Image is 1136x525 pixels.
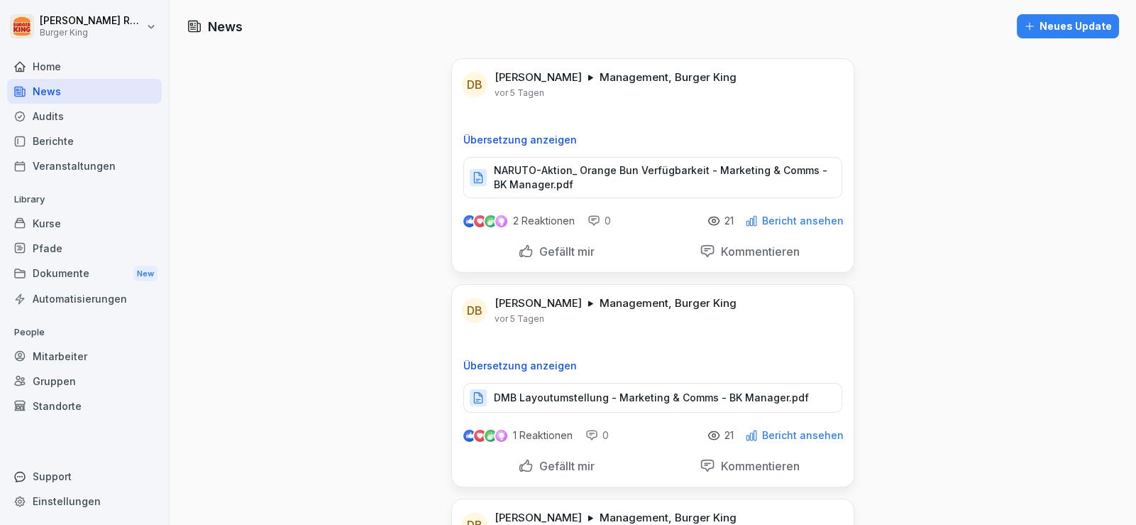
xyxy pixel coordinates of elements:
[7,464,162,489] div: Support
[600,70,737,85] p: Management, Burger King
[495,70,582,85] p: [PERSON_NAME]
[1024,18,1112,34] div: Neues Update
[588,214,611,228] div: 0
[495,296,582,310] p: [PERSON_NAME]
[494,391,809,405] p: DMB Layoutumstellung - Marketing & Comms - BK Manager.pdf
[495,313,544,325] p: vor 5 Tagen
[724,215,734,227] p: 21
[724,430,734,441] p: 21
[534,244,595,259] p: Gefällt mir
[40,28,143,38] p: Burger King
[462,298,487,323] div: DB
[7,261,162,287] a: DokumenteNew
[7,394,162,418] a: Standorte
[495,215,507,227] img: inspiring
[7,261,162,287] div: Dokumente
[464,215,475,227] img: like
[7,321,162,344] p: People
[7,188,162,211] p: Library
[463,134,842,146] p: Übersetzung anzeigen
[475,431,485,441] img: love
[1017,14,1119,38] button: Neues Update
[7,344,162,369] a: Mitarbeiter
[585,428,609,443] div: 0
[513,430,573,441] p: 1 Reaktionen
[715,459,800,473] p: Kommentieren
[7,286,162,311] a: Automatisierungen
[463,395,842,409] a: DMB Layoutumstellung - Marketing & Comms - BK Manager.pdf
[513,215,575,227] p: 2 Reaktionen
[40,15,143,27] p: [PERSON_NAME] Rohrich
[7,211,162,236] a: Kurse
[762,215,844,227] p: Bericht ansehen
[494,163,827,192] p: NARUTO-Aktion_ Orange Bun Verfügbarkeit - Marketing & Comms - BK Manager.pdf
[208,17,243,36] h1: News
[462,72,487,97] div: DB
[485,215,497,227] img: celebrate
[495,429,507,442] img: inspiring
[715,244,800,259] p: Kommentieren
[463,175,842,189] a: NARUTO-Aktion_ Orange Bun Verfügbarkeit - Marketing & Comms - BK Manager.pdf
[7,54,162,79] a: Home
[464,430,475,441] img: like
[475,216,485,227] img: love
[133,266,158,282] div: New
[762,430,844,441] p: Bericht ansehen
[7,79,162,104] a: News
[7,369,162,394] a: Gruppen
[7,129,162,153] a: Berichte
[495,511,582,525] p: [PERSON_NAME]
[534,459,595,473] p: Gefällt mir
[600,296,737,310] p: Management, Burger King
[485,430,497,442] img: celebrate
[463,360,842,372] p: Übersetzung anzeigen
[7,236,162,261] a: Pfade
[495,87,544,99] p: vor 5 Tagen
[7,489,162,514] a: Einstellungen
[7,104,162,129] a: Audits
[600,511,737,525] p: Management, Burger King
[7,153,162,178] a: Veranstaltungen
